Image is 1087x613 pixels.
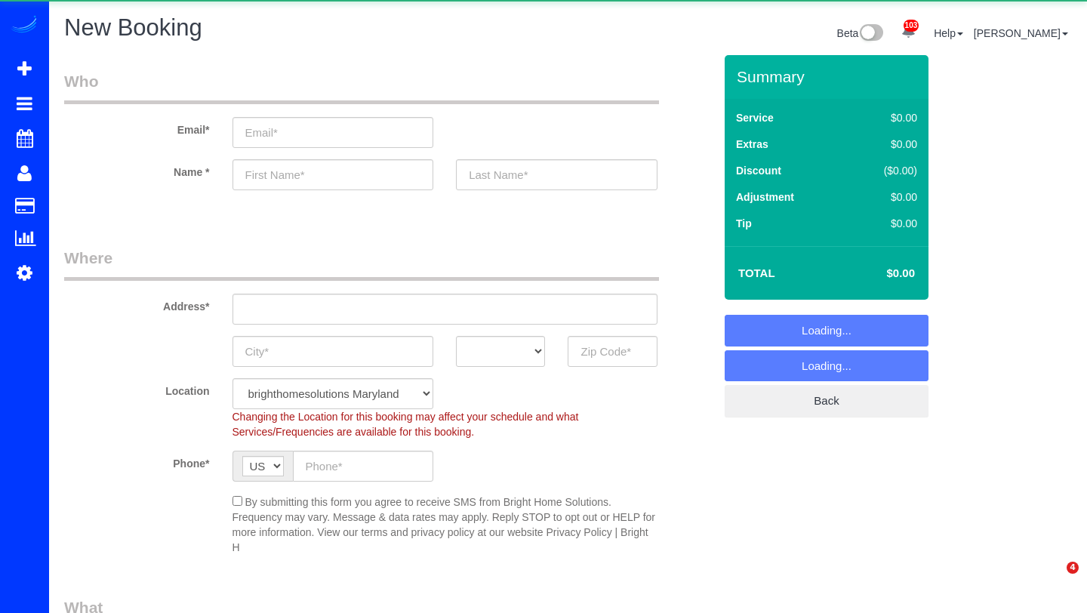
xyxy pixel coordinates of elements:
[293,451,434,482] input: Phone*
[53,378,221,399] label: Location
[842,267,915,280] h4: $0.00
[232,336,434,367] input: City*
[9,15,39,36] img: Automaid Logo
[53,117,221,137] label: Email*
[64,70,659,104] legend: Who
[64,14,202,41] span: New Booking
[852,216,917,231] div: $0.00
[737,68,921,85] h3: Summary
[53,294,221,314] label: Address*
[232,159,434,190] input: First Name*
[736,163,781,178] label: Discount
[736,189,794,205] label: Adjustment
[852,137,917,152] div: $0.00
[852,110,917,125] div: $0.00
[64,247,659,281] legend: Where
[852,163,917,178] div: ($0.00)
[738,266,775,279] strong: Total
[1067,562,1079,574] span: 4
[568,336,657,367] input: Zip Code*
[53,159,221,180] label: Name *
[894,15,923,48] a: 103
[232,117,434,148] input: Email*
[456,159,657,190] input: Last Name*
[736,137,768,152] label: Extras
[858,24,883,44] img: New interface
[232,496,656,553] span: By submitting this form you agree to receive SMS from Bright Home Solutions. Frequency may vary. ...
[232,411,579,438] span: Changing the Location for this booking may affect your schedule and what Services/Frequencies are...
[736,110,774,125] label: Service
[934,27,963,39] a: Help
[736,216,752,231] label: Tip
[53,451,221,471] label: Phone*
[725,385,928,417] a: Back
[837,27,884,39] a: Beta
[974,27,1068,39] a: [PERSON_NAME]
[852,189,917,205] div: $0.00
[1036,562,1072,598] iframe: Intercom live chat
[904,20,919,32] span: 103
